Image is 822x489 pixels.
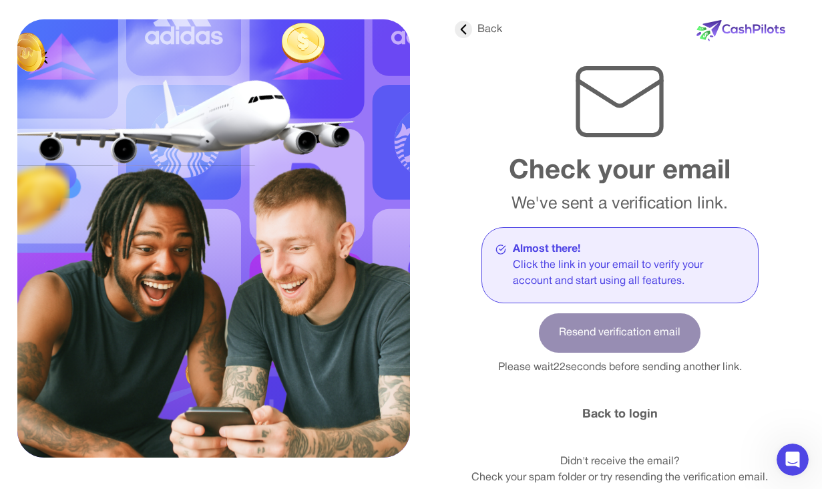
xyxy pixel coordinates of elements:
[777,444,809,476] iframe: Intercom live chat
[455,21,502,38] div: Back
[455,192,785,217] div: We've sent a verification link.
[513,241,745,257] div: Almost there!
[582,405,658,424] a: Back to login
[455,152,785,192] div: Check your email
[17,19,410,458] img: sing-in.svg
[513,257,745,289] div: Click the link in your email to verify your account and start using all features.
[696,20,785,41] img: new-logo.svg
[455,454,785,486] div: Didn't receive the email? Check your spam folder or try resending the verification email.
[539,313,700,353] button: Resend verification email
[455,359,785,375] div: Please wait 22 seconds before sending another link.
